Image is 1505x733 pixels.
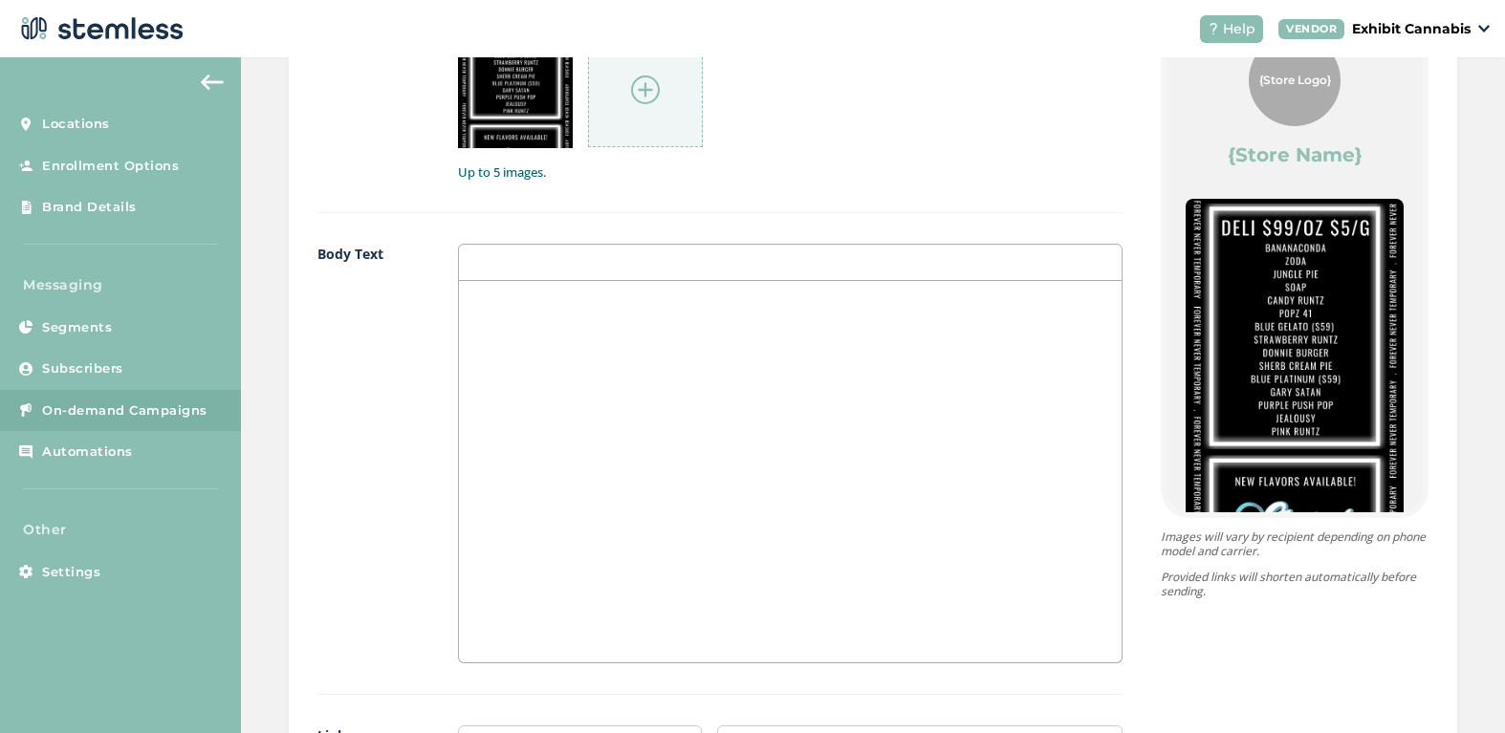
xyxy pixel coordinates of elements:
[1161,570,1429,598] p: Provided links will shorten automatically before sending.
[458,33,573,148] img: Z
[458,163,1123,183] label: Up to 5 images.
[1208,23,1219,34] img: icon-help-white-03924b79.svg
[1278,19,1344,39] div: VENDOR
[201,75,224,90] img: icon-arrow-back-accent-c549486e.svg
[1409,641,1505,733] iframe: Chat Widget
[42,115,110,134] span: Locations
[317,10,420,182] label: Images
[1223,19,1255,39] span: Help
[42,198,137,217] span: Brand Details
[1161,529,1429,558] p: Images will vary by recipient depending on phone model and carrier.
[42,401,207,420] span: On-demand Campaigns
[42,563,100,582] span: Settings
[42,318,112,337] span: Segments
[1352,19,1471,39] p: Exhibit Cannabis
[317,244,420,663] label: Body Text
[42,359,123,378] span: Subscribers
[1259,72,1331,89] span: {Store Logo}
[1478,25,1490,32] img: icon_down-arrow-small-66adaf34.svg
[1186,199,1404,586] img: Z
[15,10,184,48] img: logo-dark-0685b13c.svg
[42,157,179,176] span: Enrollment Options
[42,442,133,462] span: Automations
[631,75,660,104] img: icon-circle-plus-45441306.svg
[1228,141,1363,168] label: {Store Name}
